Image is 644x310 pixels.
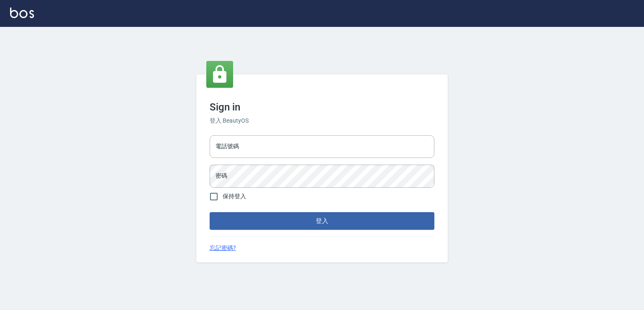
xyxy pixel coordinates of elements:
[223,192,246,201] span: 保持登入
[210,212,434,230] button: 登入
[210,116,434,125] h6: 登入 BeautyOS
[10,8,34,18] img: Logo
[210,101,434,113] h3: Sign in
[210,244,236,252] a: 忘記密碼?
